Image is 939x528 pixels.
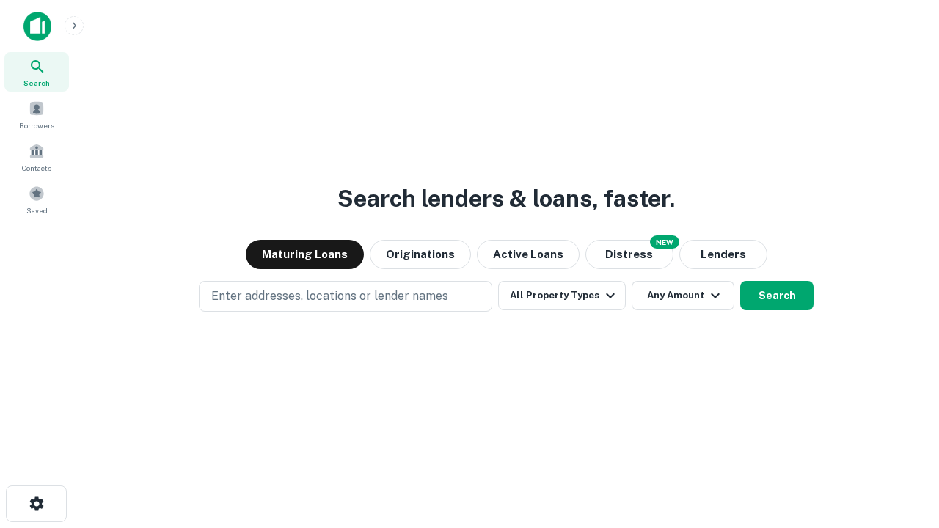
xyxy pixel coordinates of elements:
[337,181,675,216] h3: Search lenders & loans, faster.
[4,180,69,219] a: Saved
[22,162,51,174] span: Contacts
[4,95,69,134] a: Borrowers
[477,240,580,269] button: Active Loans
[199,281,492,312] button: Enter addresses, locations or lender names
[211,287,448,305] p: Enter addresses, locations or lender names
[26,205,48,216] span: Saved
[632,281,734,310] button: Any Amount
[585,240,673,269] button: Search distressed loans with lien and other non-mortgage details.
[4,52,69,92] a: Search
[246,240,364,269] button: Maturing Loans
[19,120,54,131] span: Borrowers
[370,240,471,269] button: Originations
[498,281,626,310] button: All Property Types
[740,281,814,310] button: Search
[679,240,767,269] button: Lenders
[23,77,50,89] span: Search
[23,12,51,41] img: capitalize-icon.png
[650,235,679,249] div: NEW
[866,411,939,481] iframe: Chat Widget
[4,137,69,177] a: Contacts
